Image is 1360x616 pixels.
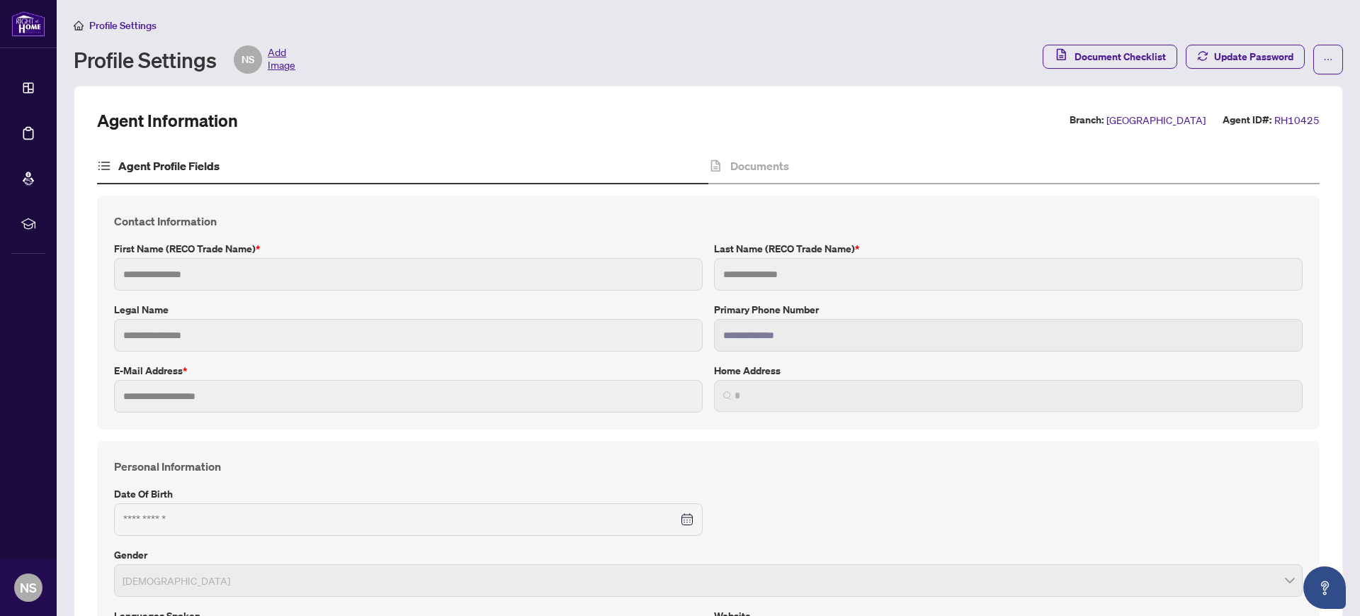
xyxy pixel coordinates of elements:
h4: Agent Profile Fields [118,157,220,174]
span: Add Image [268,45,295,74]
label: First Name (RECO Trade Name) [114,241,703,257]
div: Profile Settings [74,45,295,74]
span: ellipsis [1323,55,1333,65]
button: Document Checklist [1043,45,1177,69]
label: Legal Name [114,302,703,318]
span: home [74,21,84,30]
span: RH10425 [1274,112,1320,128]
span: [GEOGRAPHIC_DATA] [1106,112,1206,128]
span: Male [123,567,1294,594]
span: Update Password [1214,45,1293,68]
img: search_icon [723,391,732,400]
label: Gender [114,547,1303,563]
h4: Personal Information [114,458,1303,475]
span: Profile Settings [89,19,157,32]
label: Branch: [1070,112,1104,128]
h2: Agent Information [97,109,238,132]
label: Agent ID#: [1223,112,1271,128]
label: Last Name (RECO Trade Name) [714,241,1303,257]
span: NS [242,52,254,67]
h4: Documents [730,157,789,174]
span: Document Checklist [1075,45,1166,68]
button: Open asap [1303,566,1346,609]
button: Update Password [1186,45,1305,69]
label: Primary Phone Number [714,302,1303,318]
span: NS [20,578,37,598]
label: E-mail Address [114,363,703,379]
label: Home Address [714,363,1303,379]
img: logo [11,11,45,37]
h4: Contact Information [114,213,1303,230]
label: Date of Birth [114,486,703,502]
